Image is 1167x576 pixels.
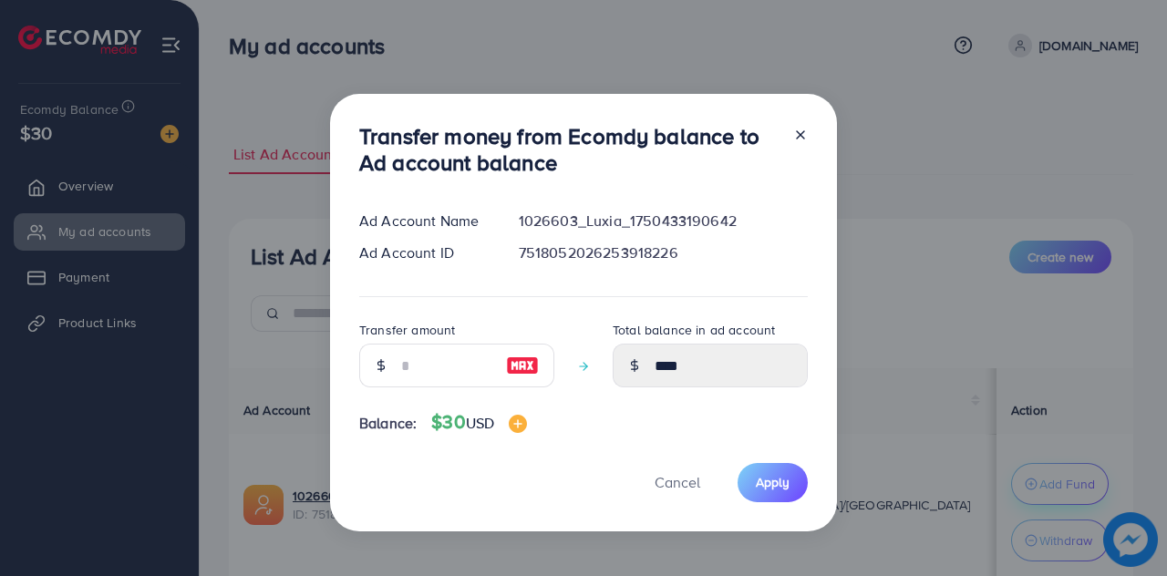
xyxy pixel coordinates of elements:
div: Ad Account ID [345,242,504,263]
span: Balance: [359,413,417,434]
div: 1026603_Luxia_1750433190642 [504,211,822,231]
img: image [506,355,539,376]
span: USD [466,413,494,433]
div: 7518052026253918226 [504,242,822,263]
button: Apply [738,463,808,502]
h3: Transfer money from Ecomdy balance to Ad account balance [359,123,779,176]
label: Total balance in ad account [613,321,775,339]
label: Transfer amount [359,321,455,339]
span: Cancel [655,472,700,492]
img: image [509,415,527,433]
h4: $30 [431,411,527,434]
div: Ad Account Name [345,211,504,231]
button: Cancel [632,463,723,502]
span: Apply [756,473,790,491]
